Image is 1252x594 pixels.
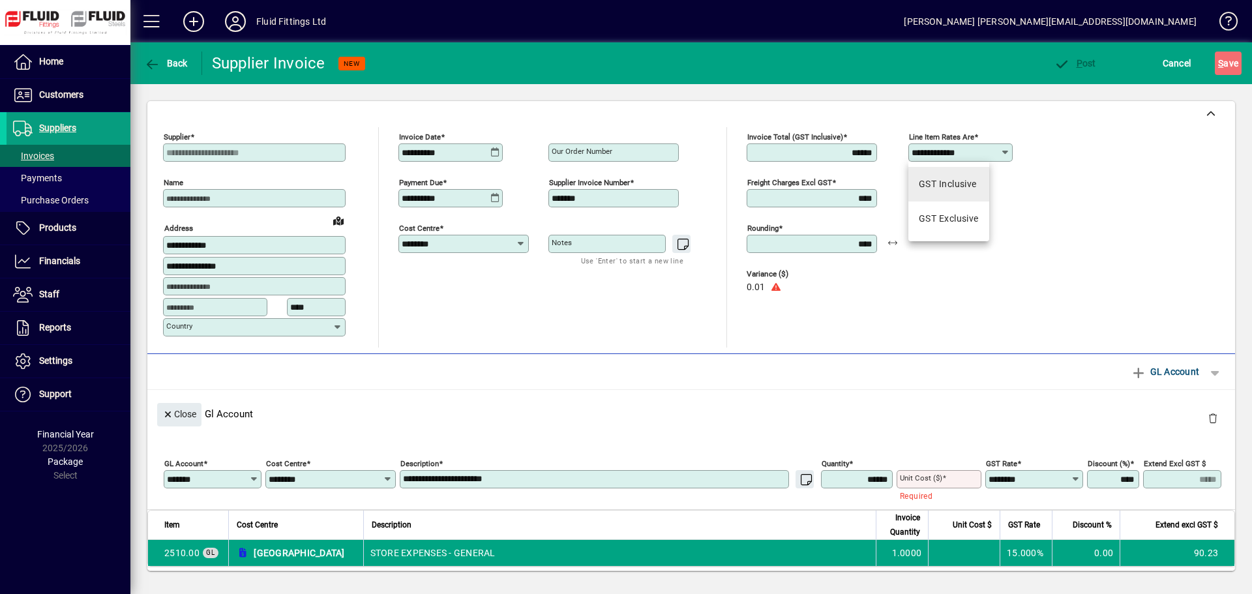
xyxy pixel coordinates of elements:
mat-label: Our order number [552,147,612,156]
mat-option: GST Inclusive [908,167,989,201]
mat-label: Quantity [822,458,849,468]
div: Fluid Fittings Ltd [256,11,326,32]
a: Payments [7,167,130,189]
td: 1.0000 [876,540,928,566]
mat-label: Rounding [747,224,779,233]
mat-error: Required [900,488,971,502]
a: Invoices [7,145,130,167]
a: Staff [7,278,130,311]
mat-label: Notes [552,238,572,247]
span: GL [206,549,215,556]
span: S [1218,58,1223,68]
a: Customers [7,79,130,111]
a: Support [7,378,130,411]
app-page-header-button: Delete [1197,412,1229,424]
button: Cancel [1159,52,1195,75]
mat-label: Payment due [399,178,443,187]
span: P [1077,58,1082,68]
td: 0.00 [1052,540,1120,566]
span: Back [144,58,188,68]
mat-label: Freight charges excl GST [747,178,832,187]
a: Purchase Orders [7,189,130,211]
span: NEW [344,59,360,68]
mat-label: GL Account [164,458,203,468]
span: Suppliers [39,123,76,133]
a: Reports [7,312,130,344]
span: Home [39,56,63,67]
app-page-header-button: Back [130,52,202,75]
span: Package [48,456,83,467]
span: Payments [13,173,62,183]
span: ost [1054,58,1096,68]
mat-label: Name [164,178,183,187]
mat-label: Supplier [164,132,190,141]
span: Staff [39,289,59,299]
a: Settings [7,345,130,378]
mat-label: Extend excl GST $ [1144,458,1206,468]
span: Customers [39,89,83,100]
div: GST Exclusive [919,212,979,226]
span: ave [1218,53,1238,74]
mat-label: GST rate [986,458,1017,468]
button: Back [141,52,191,75]
button: Post [1051,52,1099,75]
div: Gl Account [147,390,1235,438]
span: Support [39,389,72,399]
span: Item [164,518,180,532]
button: Save [1215,52,1242,75]
span: Reports [39,322,71,333]
span: Discount % [1073,518,1112,532]
mat-hint: Use 'Enter' to start a new line [581,253,683,268]
a: Products [7,212,130,245]
td: 15.000% [1000,540,1052,566]
mat-label: Unit Cost ($) [900,473,942,483]
span: Purchase Orders [13,195,89,205]
div: [PERSON_NAME] [PERSON_NAME][EMAIL_ADDRESS][DOMAIN_NAME] [904,11,1197,32]
span: Invoices [13,151,54,161]
mat-label: Country [166,321,192,331]
mat-option: GST Exclusive [908,201,989,236]
mat-label: Description [400,458,439,468]
a: View on map [328,210,349,231]
button: Close [157,403,201,426]
span: 0.01 [747,282,765,293]
mat-label: Discount (%) [1088,458,1130,468]
mat-label: Invoice date [399,132,441,141]
span: Financial Year [37,429,94,439]
a: Home [7,46,130,78]
span: Variance ($) [747,270,825,278]
span: [GEOGRAPHIC_DATA] [254,546,344,559]
span: Cancel [1163,53,1191,74]
td: 90.23 [1120,540,1234,566]
mat-label: Line item rates are [909,132,974,141]
span: Settings [39,355,72,366]
app-page-header-button: Close [154,408,205,419]
mat-label: Cost Centre [266,458,306,468]
mat-label: Invoice Total (GST inclusive) [747,132,843,141]
a: Knowledge Base [1210,3,1236,45]
td: STORE EXPENSES - GENERAL [363,540,876,566]
button: Add [173,10,215,33]
div: GST Inclusive [919,177,977,191]
mat-label: Supplier invoice number [549,178,630,187]
span: Cost Centre [237,518,278,532]
span: Description [372,518,411,532]
button: Profile [215,10,256,33]
span: GST Rate [1008,518,1040,532]
span: Invoice Quantity [884,511,920,539]
mat-label: Cost Centre [399,224,440,233]
a: Financials [7,245,130,278]
span: Close [162,404,196,425]
button: Delete [1197,403,1229,434]
span: STORE EXPENSES - GENERAL [164,546,200,559]
span: Financials [39,256,80,266]
div: Supplier Invoice [212,53,325,74]
span: Unit Cost $ [953,518,992,532]
span: Extend excl GST $ [1155,518,1218,532]
span: Products [39,222,76,233]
